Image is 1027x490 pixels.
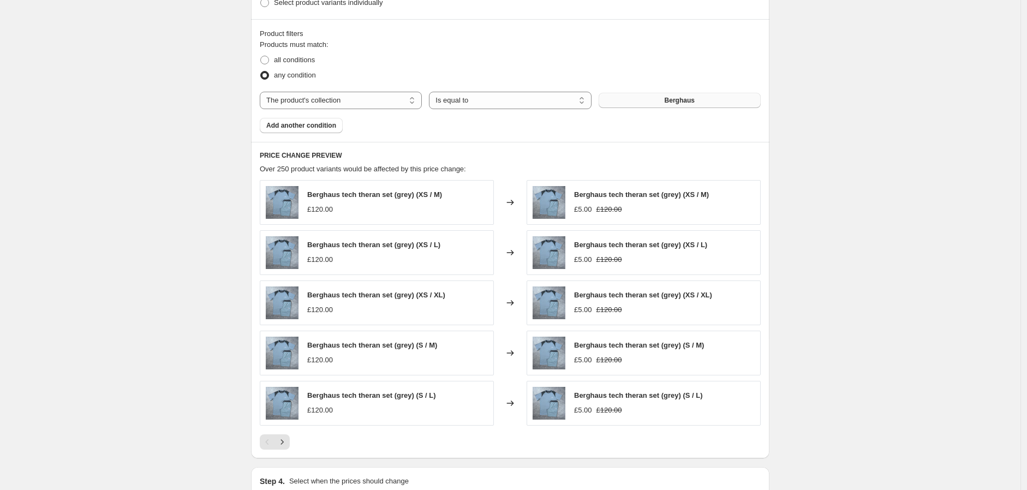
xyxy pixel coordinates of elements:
strike: £120.00 [596,405,622,416]
div: £120.00 [307,405,333,416]
div: £5.00 [574,204,592,215]
button: Berghaus [599,93,761,108]
div: £5.00 [574,355,592,366]
span: Berghaus tech theran set (grey) (XS / XL) [307,291,445,299]
div: £5.00 [574,304,592,315]
p: Select when the prices should change [289,476,409,487]
span: Berghaus tech theran set (grey) (S / L) [307,391,436,399]
button: Add another condition [260,118,343,133]
span: Products must match: [260,40,329,49]
div: £120.00 [307,304,333,315]
div: Product filters [260,28,761,39]
span: Berghaus tech theran set (grey) (XS / XL) [574,291,712,299]
h6: PRICE CHANGE PREVIEW [260,151,761,160]
span: Berghaus tech theran set (grey) (XS / M) [307,190,442,199]
div: £120.00 [307,254,333,265]
img: 85797F62-5E2C-423A-B658-A7F7261C71ED_80x.jpg [266,387,298,420]
strike: £120.00 [596,304,622,315]
span: Berghaus tech theran set (grey) (XS / L) [307,241,440,249]
span: Berghaus tech theran set (grey) (S / M) [307,341,437,349]
img: 85797F62-5E2C-423A-B658-A7F7261C71ED_80x.jpg [266,186,298,219]
span: Berghaus tech theran set (grey) (XS / M) [574,190,709,199]
span: Add another condition [266,121,336,130]
strike: £120.00 [596,355,622,366]
h2: Step 4. [260,476,285,487]
span: any condition [274,71,316,79]
span: Berghaus tech theran set (grey) (XS / L) [574,241,707,249]
img: 85797F62-5E2C-423A-B658-A7F7261C71ED_80x.jpg [533,286,565,319]
span: Over 250 product variants would be affected by this price change: [260,165,466,173]
span: Berghaus tech theran set (grey) (S / M) [574,341,704,349]
img: 85797F62-5E2C-423A-B658-A7F7261C71ED_80x.jpg [266,236,298,269]
strike: £120.00 [596,204,622,215]
img: 85797F62-5E2C-423A-B658-A7F7261C71ED_80x.jpg [533,337,565,369]
div: £120.00 [307,355,333,366]
strike: £120.00 [596,254,622,265]
div: £5.00 [574,405,592,416]
button: Next [274,434,290,450]
img: 85797F62-5E2C-423A-B658-A7F7261C71ED_80x.jpg [533,387,565,420]
span: all conditions [274,56,315,64]
img: 85797F62-5E2C-423A-B658-A7F7261C71ED_80x.jpg [266,337,298,369]
span: Berghaus [665,96,695,105]
img: 85797F62-5E2C-423A-B658-A7F7261C71ED_80x.jpg [533,236,565,269]
img: 85797F62-5E2C-423A-B658-A7F7261C71ED_80x.jpg [533,186,565,219]
img: 85797F62-5E2C-423A-B658-A7F7261C71ED_80x.jpg [266,286,298,319]
div: £5.00 [574,254,592,265]
span: Berghaus tech theran set (grey) (S / L) [574,391,703,399]
div: £120.00 [307,204,333,215]
nav: Pagination [260,434,290,450]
